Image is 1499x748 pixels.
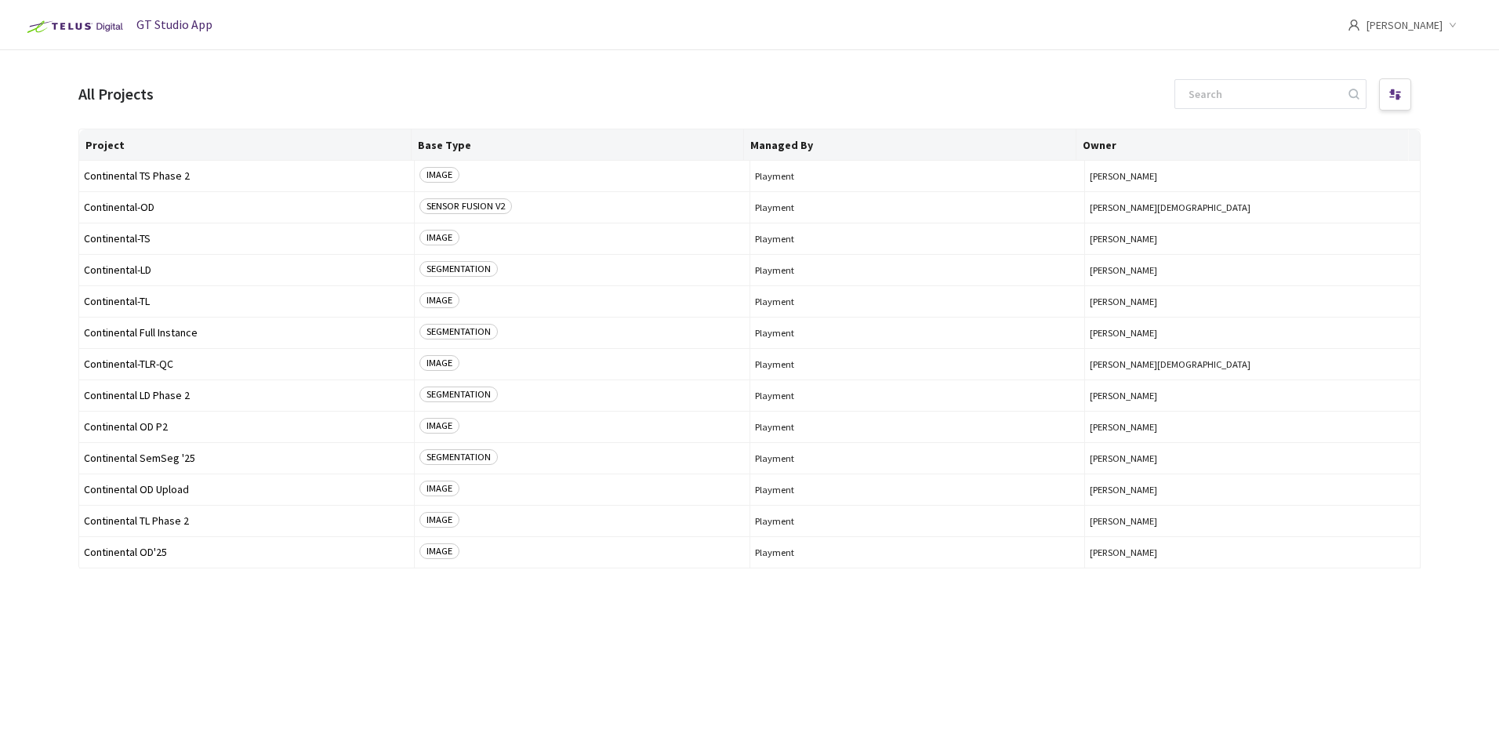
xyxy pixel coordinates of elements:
[412,129,744,161] th: Base Type
[1090,202,1415,213] button: [PERSON_NAME][DEMOGRAPHIC_DATA]
[84,515,409,527] span: Continental TL Phase 2
[419,387,498,402] span: SEGMENTATION
[1076,129,1409,161] th: Owner
[79,129,412,161] th: Project
[419,481,459,496] span: IMAGE
[419,261,498,277] span: SEGMENTATION
[84,546,409,558] span: Continental OD'25
[755,484,1080,496] span: Playment
[1090,452,1415,464] button: [PERSON_NAME]
[136,16,212,32] span: GT Studio App
[1090,515,1415,527] button: [PERSON_NAME]
[1179,80,1346,108] input: Search
[419,355,459,371] span: IMAGE
[419,167,459,183] span: IMAGE
[84,202,409,213] span: Continental-OD
[755,421,1080,433] span: Playment
[755,202,1080,213] span: Playment
[1090,484,1415,496] button: [PERSON_NAME]
[755,296,1080,307] span: Playment
[1090,421,1415,433] button: [PERSON_NAME]
[755,358,1080,370] span: Playment
[1090,296,1415,307] button: [PERSON_NAME]
[755,233,1080,245] span: Playment
[755,264,1080,276] span: Playment
[419,292,459,308] span: IMAGE
[744,129,1076,161] th: Managed By
[84,484,409,496] span: Continental OD Upload
[419,449,498,465] span: SEGMENTATION
[755,515,1080,527] span: Playment
[84,233,409,245] span: Continental-TS
[84,390,409,401] span: Continental LD Phase 2
[1090,264,1415,276] button: [PERSON_NAME]
[755,170,1080,182] span: Playment
[84,452,409,464] span: Continental SemSeg '25
[84,421,409,433] span: Continental OD P2
[419,198,512,214] span: SENSOR FUSION V2
[78,83,154,106] div: All Projects
[84,327,409,339] span: Continental Full Instance
[419,418,459,434] span: IMAGE
[1090,546,1415,558] button: [PERSON_NAME]
[1449,21,1457,29] span: down
[755,390,1080,401] span: Playment
[84,264,409,276] span: Continental-LD
[755,452,1080,464] span: Playment
[755,546,1080,558] span: Playment
[1090,233,1415,245] button: [PERSON_NAME]
[1090,390,1415,401] button: [PERSON_NAME]
[755,327,1080,339] span: Playment
[1090,358,1415,370] button: [PERSON_NAME][DEMOGRAPHIC_DATA]
[84,170,409,182] span: Continental TS Phase 2
[419,543,459,559] span: IMAGE
[1348,19,1360,31] span: user
[419,512,459,528] span: IMAGE
[419,324,498,340] span: SEGMENTATION
[84,296,409,307] span: Continental-TL
[19,14,128,39] img: Telus
[1090,170,1415,182] button: [PERSON_NAME]
[1090,327,1415,339] button: [PERSON_NAME]
[419,230,459,245] span: IMAGE
[84,358,409,370] span: Continental-TLR-QC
